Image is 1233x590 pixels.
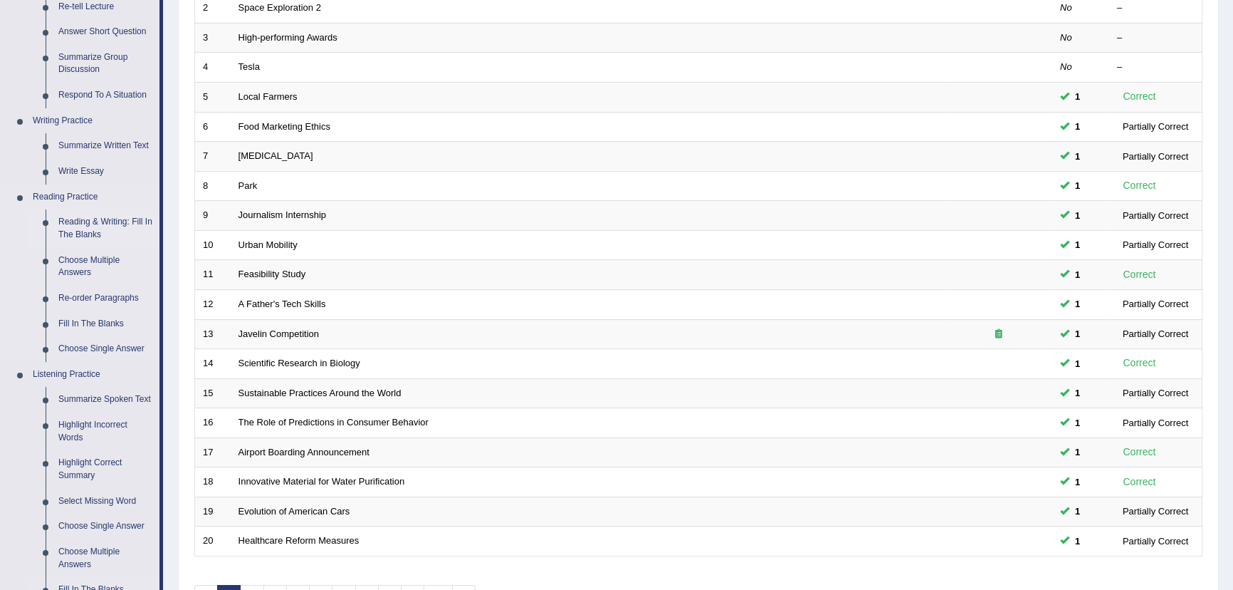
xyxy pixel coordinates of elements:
a: Reading Practice [26,185,159,210]
span: You can still take this question [1069,237,1086,252]
a: Local Farmers [238,91,298,102]
div: Correct [1117,355,1162,371]
div: – [1117,1,1194,15]
span: You can still take this question [1069,89,1086,104]
td: 4 [195,53,231,83]
div: Partially Correct [1117,385,1194,400]
a: Listening Practice [26,362,159,388]
td: 13 [195,319,231,349]
a: Summarize Written Text [52,133,159,159]
span: You can still take this question [1069,326,1086,341]
a: Sustainable Practices Around the World [238,388,402,398]
a: Food Marketing Ethics [238,121,330,132]
div: Partially Correct [1117,326,1194,341]
a: Tesla [238,61,260,72]
a: Choose Single Answer [52,514,159,539]
a: Summarize Group Discussion [52,45,159,83]
span: You can still take this question [1069,385,1086,400]
td: 8 [195,171,231,201]
a: Urban Mobility [238,239,298,250]
td: 5 [195,83,231,113]
a: Highlight Incorrect Words [52,413,159,450]
div: Partially Correct [1117,415,1194,430]
a: Feasibility Study [238,269,306,279]
a: Write Essay [52,159,159,185]
span: You can still take this question [1069,119,1086,134]
td: 10 [195,230,231,260]
div: Partially Correct [1117,534,1194,549]
span: You can still take this question [1069,534,1086,549]
div: Correct [1117,177,1162,194]
td: 19 [195,497,231,527]
span: You can still take this question [1069,149,1086,164]
a: Choose Single Answer [52,336,159,362]
span: You can still take this question [1069,267,1086,282]
em: No [1060,2,1072,13]
td: 7 [195,142,231,172]
td: 17 [195,438,231,467]
td: 3 [195,23,231,53]
td: 18 [195,467,231,497]
td: 12 [195,289,231,319]
a: Re-order Paragraphs [52,286,159,311]
a: Innovative Material for Water Purification [238,476,405,487]
td: 6 [195,112,231,142]
td: 14 [195,349,231,379]
a: Airport Boarding Announcement [238,447,369,457]
span: You can still take this question [1069,296,1086,311]
div: Exam occurring question [953,328,1044,341]
a: Summarize Spoken Text [52,387,159,413]
span: You can still take this question [1069,445,1086,460]
a: Select Missing Word [52,489,159,514]
a: [MEDICAL_DATA] [238,150,313,161]
a: Reading & Writing: Fill In The Blanks [52,209,159,247]
a: The Role of Predictions in Consumer Behavior [238,417,429,428]
div: Partially Correct [1117,237,1194,252]
td: 9 [195,201,231,231]
div: Correct [1117,474,1162,490]
a: Scientific Research in Biology [238,358,360,368]
div: Partially Correct [1117,208,1194,223]
span: You can still take this question [1069,475,1086,490]
div: Correct [1117,266,1162,283]
span: You can still take this question [1069,415,1086,430]
a: High-performing Awards [238,32,337,43]
a: Evolution of American Cars [238,506,350,517]
div: Correct [1117,444,1162,460]
span: You can still take this question [1069,208,1086,223]
em: No [1060,61,1072,72]
div: Partially Correct [1117,149,1194,164]
td: 11 [195,260,231,290]
a: Answer Short Question [52,19,159,45]
a: Journalism Internship [238,209,327,220]
a: Fill In The Blanks [52,311,159,337]
div: Correct [1117,88,1162,105]
a: Park [238,180,258,191]
span: You can still take this question [1069,504,1086,519]
a: Writing Practice [26,108,159,134]
td: 16 [195,408,231,438]
td: 15 [195,378,231,408]
em: No [1060,32,1072,43]
div: Partially Correct [1117,504,1194,519]
a: Choose Multiple Answers [52,539,159,577]
a: A Father's Tech Skills [238,299,326,309]
td: 20 [195,527,231,557]
a: Healthcare Reform Measures [238,535,360,546]
div: – [1117,61,1194,74]
span: You can still take this question [1069,356,1086,371]
a: Choose Multiple Answers [52,248,159,286]
a: Javelin Competition [238,328,319,339]
div: Partially Correct [1117,296,1194,311]
a: Space Exploration 2 [238,2,321,13]
a: Respond To A Situation [52,83,159,108]
div: – [1117,31,1194,45]
a: Highlight Correct Summary [52,450,159,488]
div: Partially Correct [1117,119,1194,134]
span: You can still take this question [1069,178,1086,193]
